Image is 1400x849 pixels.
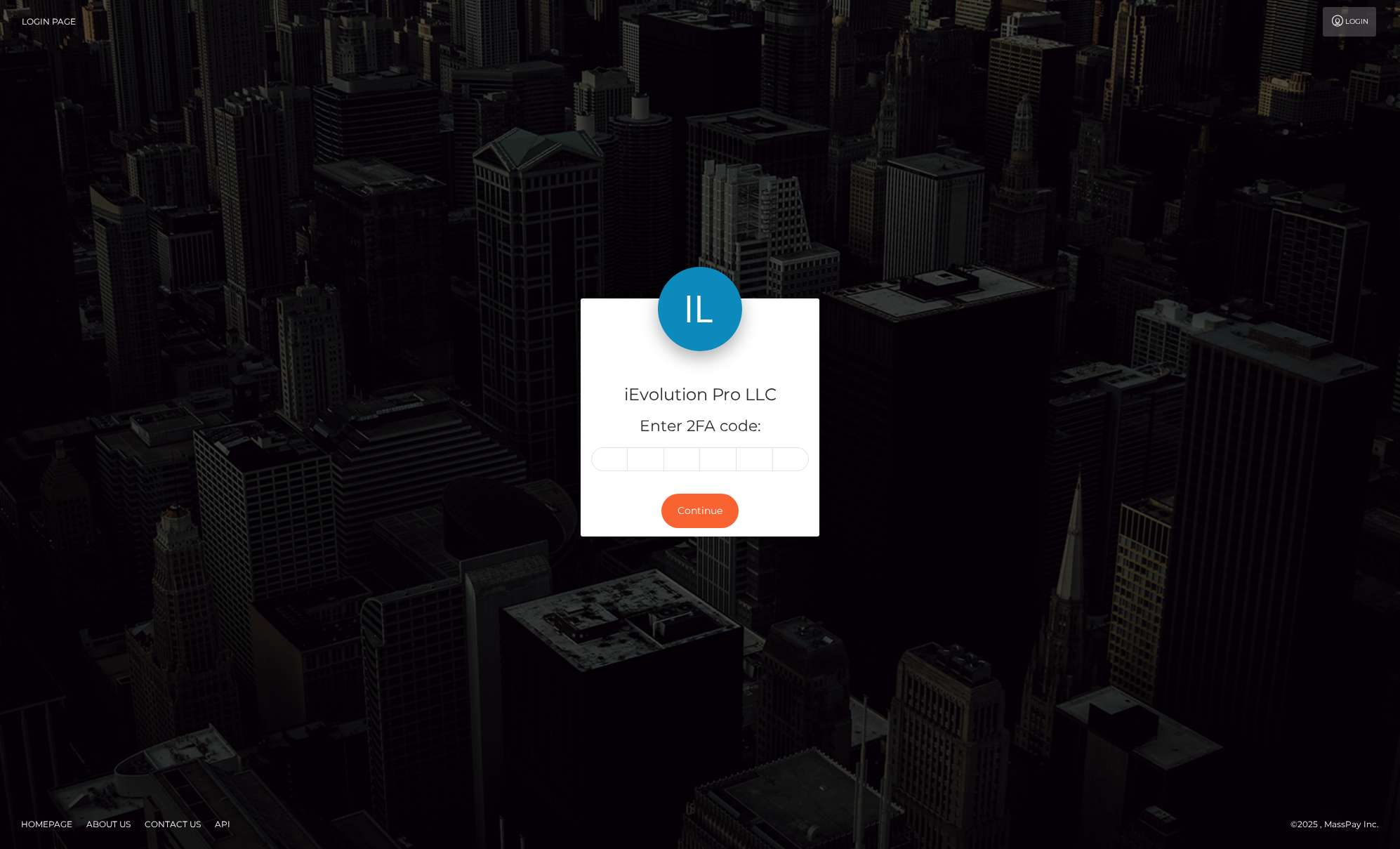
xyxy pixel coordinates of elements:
a: Login [1323,7,1376,37]
a: About Us [81,813,136,835]
h5: Enter 2FA code: [591,416,809,437]
button: Continue [661,494,739,528]
a: Contact Us [139,813,206,835]
a: Login Page [22,7,76,37]
img: iEvolution Pro LLC [658,267,742,351]
div: © 2025 , MassPay Inc. [1290,817,1389,832]
a: Homepage [15,813,78,835]
a: API [209,813,236,835]
h4: iEvolution Pro LLC [591,383,809,407]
